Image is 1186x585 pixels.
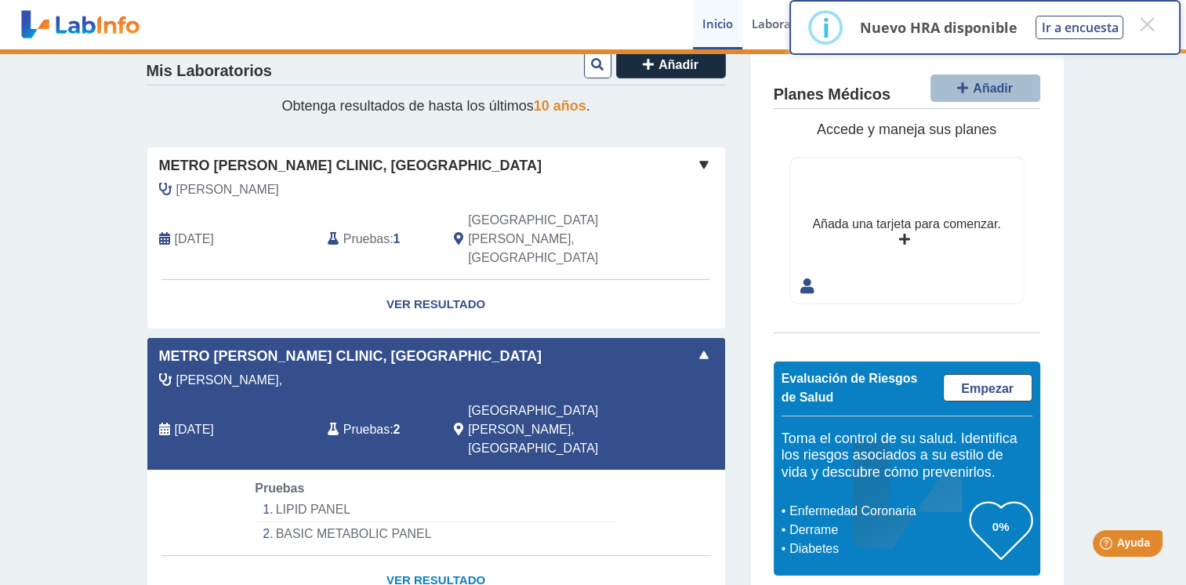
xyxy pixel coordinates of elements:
[812,215,1000,234] div: Añada una tarjeta para comenzar.
[468,402,641,458] span: San Juan, PR
[782,431,1032,481] h5: Toma el control de su salud. Identifica los riesgos asociados a su estilo de vida y descubre cómo...
[394,232,401,245] b: 1
[930,74,1040,102] button: Añadir
[534,98,586,114] span: 10 años
[817,122,996,137] span: Accede y maneja sus planes
[147,280,725,329] a: Ver Resultado
[343,230,390,249] span: Pruebas
[176,371,283,390] span: Maisonet,
[1133,10,1161,38] button: Close this dialog
[658,58,698,71] span: Añadir
[774,85,890,104] h4: Planes Médicos
[343,420,390,439] span: Pruebas
[175,420,214,439] span: 2025-03-19
[281,98,589,114] span: Obtenga resultados de hasta los últimos .
[147,62,272,81] h4: Mis Laboratorios
[159,346,542,367] span: Metro [PERSON_NAME] Clinic, [GEOGRAPHIC_DATA]
[785,540,970,558] li: Diabetes
[616,51,726,78] button: Añadir
[961,382,1014,395] span: Empezar
[782,372,918,404] span: Evaluación de Riesgos de Salud
[394,423,401,436] b: 2
[316,211,442,267] div: :
[468,211,641,267] span: San Juan, PR
[785,521,970,540] li: Derrame
[159,155,542,176] span: Metro [PERSON_NAME] Clinic, [GEOGRAPHIC_DATA]
[1046,524,1169,568] iframe: Help widget launcher
[859,18,1017,37] p: Nuevo HRA disponible
[176,180,279,199] span: Velez, Angel
[316,402,442,458] div: :
[821,13,829,42] div: i
[1035,16,1123,39] button: Ir a encuesta
[785,502,970,521] li: Enfermedad Coronaria
[970,517,1032,536] h3: 0%
[255,522,616,546] li: BASIC METABOLIC PANEL
[255,481,304,495] span: Pruebas
[943,374,1032,402] a: Empezar
[255,498,616,522] li: LIPID PANEL
[973,82,1013,95] span: Añadir
[175,230,214,249] span: 2025-10-08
